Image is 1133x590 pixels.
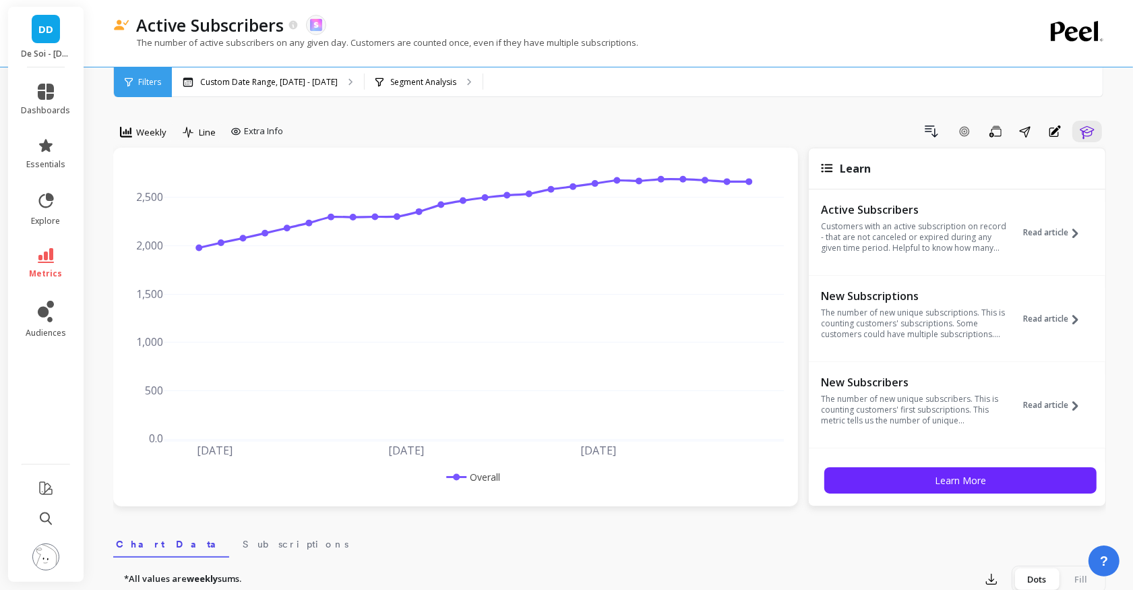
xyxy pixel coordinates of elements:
img: api.skio.svg [310,19,322,31]
span: audiences [26,328,66,338]
p: The number of new unique subscribers. This is counting customers' first subscriptions. This metri... [821,394,1006,426]
button: Read article [1024,202,1089,264]
p: The number of new unique subscriptions. This is counting customers' subscriptions. Some customers... [821,307,1006,340]
button: Learn More [824,467,1097,494]
div: Dots [1014,568,1059,590]
nav: Tabs [113,527,1106,558]
button: ? [1089,545,1120,577]
span: ? [1100,552,1108,570]
p: *All values are sums. [124,572,241,586]
span: Chart Data [116,537,226,551]
p: Segment Analysis [390,77,456,88]
button: Read article [1024,288,1089,350]
p: New Subscriptions [821,289,1006,303]
div: Fill [1059,568,1103,590]
p: Active Subscribers [136,13,284,36]
span: Learn More [935,474,986,487]
span: Extra Info [244,125,283,138]
span: Learn [840,161,871,176]
span: Read article [1024,227,1069,238]
p: Custom Date Range, [DATE] - [DATE] [200,77,338,88]
span: Weekly [136,126,166,139]
span: Filters [138,77,161,88]
span: essentials [26,159,65,170]
p: New Subscribers [821,376,1006,389]
span: metrics [30,268,63,279]
p: Customers with an active subscription on record - that are not canceled or expired during any giv... [821,221,1006,254]
span: Read article [1024,400,1069,411]
span: explore [32,216,61,227]
span: DD [38,22,53,37]
span: Line [199,126,216,139]
span: dashboards [22,105,71,116]
p: The number of active subscribers on any given day. Customers are counted once, even if they have ... [113,36,638,49]
span: Subscriptions [243,537,348,551]
strong: weekly [187,572,218,585]
p: Active Subscribers [821,203,1006,216]
img: header icon [113,20,129,31]
img: profile picture [32,543,59,570]
span: Read article [1024,314,1069,324]
p: De Soi - drinkdesoi.myshopify.com [22,49,71,59]
button: Read article [1024,374,1089,436]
